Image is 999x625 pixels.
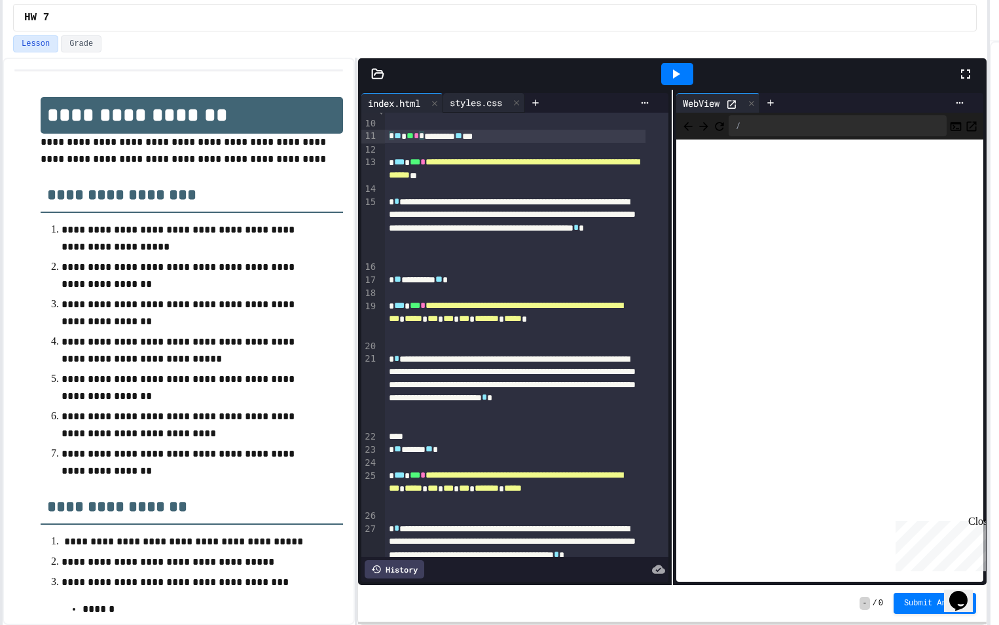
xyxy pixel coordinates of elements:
button: Submit Answer [894,593,976,614]
div: 20 [361,340,378,353]
div: 26 [361,510,378,523]
iframe: chat widget [944,573,986,612]
div: styles.css [443,96,509,109]
div: 16 [361,261,378,274]
div: Chat with us now!Close [5,5,90,83]
div: 15 [361,196,378,261]
span: - [860,597,869,610]
iframe: Web Preview [676,140,983,582]
span: Fold line [378,105,384,115]
div: 14 [361,183,378,196]
span: Back [681,117,695,134]
span: / [873,598,877,609]
div: 25 [361,470,378,510]
div: 17 [361,274,378,287]
button: Refresh [713,118,726,134]
div: 22 [361,430,378,444]
button: Grade [61,35,101,52]
span: Forward [697,117,710,134]
button: Console [949,118,962,134]
div: index.html [361,96,427,110]
div: 11 [361,130,378,143]
div: 23 [361,444,378,457]
iframe: chat widget [890,516,986,571]
span: Submit Answer [904,598,966,609]
div: 12 [361,143,378,157]
button: Open in new tab [965,118,978,134]
div: / [729,115,947,136]
button: Lesson [13,35,58,52]
div: 24 [361,457,378,470]
div: 21 [361,352,378,430]
span: HW 7 [24,10,49,26]
div: index.html [361,93,443,113]
div: 27 [361,523,378,588]
div: WebView [676,96,726,110]
div: History [365,560,424,578]
div: 18 [361,287,378,300]
span: 0 [879,598,883,609]
div: WebView [676,93,760,113]
div: 10 [361,117,378,130]
div: styles.css [443,93,525,113]
div: 13 [361,156,378,183]
div: 19 [361,300,378,340]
